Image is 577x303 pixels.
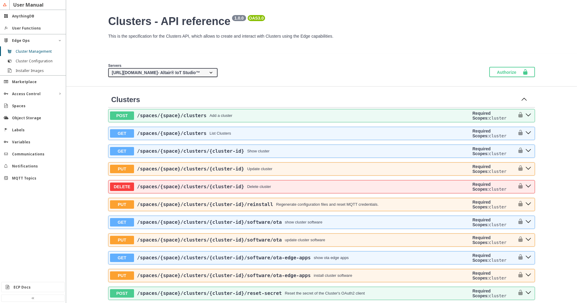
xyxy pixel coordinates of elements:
[489,67,535,77] button: Authorize
[137,273,311,278] span: /spaces /{space} /clusters /{cluster-id} /software /ota-edge-apps
[514,164,524,174] button: authorization button unlocked
[108,15,535,28] h2: Clusters - API reference
[110,236,470,244] button: PUT/spaces/{space}/clusters/{cluster-id}/software/otaupdate cluster software
[524,254,533,261] button: get ​/spaces​/{space}​/clusters​/{cluster-id}​/software​/ota-edge-apps
[137,201,273,207] a: /spaces/{space}/clusters/{cluster-id}/reinstall
[472,217,491,227] b: Required Scopes:
[110,289,470,298] button: POST/spaces/{space}/clusters/{cluster-id}/reset-secretReset the secret of the Cluster's OAuth2 cl...
[111,95,140,104] span: Clusters
[314,273,352,278] div: install cluster software
[489,205,506,209] code: cluster
[110,129,470,138] button: GET/spaces/{space}/clustersList Clusters
[110,111,470,120] button: POST/spaces/{space}/clustersAdd a cluster
[472,200,491,209] b: Required Scopes:
[314,255,349,260] div: show ota edge apps
[524,218,533,226] button: get ​/spaces​/{space}​/clusters​/{cluster-id}​/software​/ota
[514,146,524,156] button: authorization button unlocked
[110,200,134,209] span: PUT
[110,165,134,173] span: PUT
[285,238,325,242] div: update cluster software
[514,271,524,280] button: authorization button unlocked
[489,133,506,138] code: cluster
[137,166,244,172] a: /spaces/{space}/clusters/{cluster-id}
[137,148,244,154] span: /spaces /{space} /clusters /{cluster-id}
[110,218,470,226] button: GET/spaces/{space}/clusters/{cluster-id}/software/otashow cluster software
[137,219,282,225] a: /spaces/{space}/clusters/{cluster-id}/software/ota
[472,111,491,120] b: Required Scopes:
[524,236,533,244] button: put ​/spaces​/{space}​/clusters​/{cluster-id}​/software​/ota
[110,218,134,226] span: GET
[137,237,282,243] a: /spaces/{space}/clusters/{cluster-id}/software/ota
[472,235,491,245] b: Required Scopes:
[489,169,506,174] code: cluster
[110,271,134,280] span: PUT
[472,164,491,174] b: Required Scopes:
[137,130,206,136] a: /spaces/{space}/clusters
[472,271,491,280] b: Required Scopes:
[110,254,470,262] button: GET/spaces/{space}/clusters/{cluster-id}/software/ota-edge-appsshow ota edge apps
[137,273,311,278] a: /spaces/{space}/clusters/{cluster-id}/software/ota-edge-apps
[110,289,134,298] span: POST
[137,255,311,261] a: /spaces/{space}/clusters/{cluster-id}/software/ota-edge-apps
[472,146,491,156] b: Required Scopes:
[137,237,282,243] span: /spaces /{space} /clusters /{cluster-id} /software /ota
[514,253,524,263] button: authorization button unlocked
[137,255,311,261] span: /spaces /{space} /clusters /{cluster-id} /software /ota-edge-apps
[108,64,121,68] span: Servers
[137,290,282,296] span: /spaces /{space} /clusters /{cluster-id} /reset-secret
[514,217,524,227] button: authorization button unlocked
[110,183,470,191] button: DELETE/spaces/{space}/clusters/{cluster-id}Delete cluster
[110,236,134,244] span: PUT
[110,254,134,262] span: GET
[137,130,206,136] span: /spaces /{space} /clusters
[137,113,206,118] span: /spaces /{space} /clusters
[110,165,470,173] button: PUT/spaces/{space}/clusters/{cluster-id}Update cluster
[472,289,491,298] b: Required Scopes:
[137,290,282,296] a: /spaces/{space}/clusters/{cluster-id}/reset-secret
[110,147,470,155] button: GET/spaces/{space}/clusters/{cluster-id}Show cluster
[489,116,506,120] code: cluster
[514,129,524,138] button: authorization button unlocked
[489,187,506,192] code: cluster
[514,182,524,192] button: authorization button unlocked
[137,166,244,172] span: /spaces /{space} /clusters /{cluster-id}
[489,276,506,280] code: cluster
[108,34,535,39] p: This is the specification for the Clusters API, which allows to create and interact with Clusters...
[524,165,533,173] button: put ​/spaces​/{space}​/clusters​/{cluster-id}
[524,129,533,137] button: get ​/spaces​/{space}​/clusters
[524,200,533,208] button: put ​/spaces​/{space}​/clusters​/{cluster-id}​/reinstall
[524,271,533,279] button: put ​/spaces​/{space}​/clusters​/{cluster-id}​/software​/ota-edge-apps
[489,240,506,245] code: cluster
[247,184,271,189] div: Delete cluster
[137,184,244,189] a: /spaces/{space}/clusters/{cluster-id}
[137,148,244,154] a: /spaces/{space}/clusters/{cluster-id}
[489,151,506,156] code: cluster
[489,293,506,298] code: cluster
[285,291,365,295] div: Reset the secret of the Cluster's OAuth2 client
[110,147,134,155] span: GET
[472,129,491,138] b: Required Scopes:
[233,16,245,20] pre: 1.0.0
[472,253,491,263] b: Required Scopes:
[285,220,322,224] div: show cluster software
[137,201,273,207] span: /spaces /{space} /clusters /{cluster-id} /reinstall
[514,289,524,298] button: authorization button unlocked
[137,113,206,118] a: /spaces/{space}/clusters
[209,131,231,136] div: List Clusters
[137,219,282,225] span: /spaces /{space} /clusters /{cluster-id} /software /ota
[110,129,134,138] span: GET
[514,200,524,209] button: authorization button unlocked
[110,271,470,280] button: PUT/spaces/{space}/clusters/{cluster-id}/software/ota-edge-appsinstall cluster software
[110,200,470,209] button: PUT/spaces/{space}/clusters/{cluster-id}/reinstallRegenerate configuration files and reset MQTT c...
[524,183,533,190] button: delete ​/spaces​/{space}​/clusters​/{cluster-id}
[524,111,533,119] button: post ​/spaces​/{space}​/clusters
[209,113,232,118] div: Add a cluster
[489,222,506,227] code: cluster
[519,95,529,104] button: Collapse operation
[497,69,522,75] span: Authorize
[524,147,533,155] button: get ​/spaces​/{space}​/clusters​/{cluster-id}
[472,182,491,192] b: Required Scopes:
[111,95,140,104] a: Clusters
[247,149,269,153] div: Show cluster
[247,167,272,171] div: Update cluster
